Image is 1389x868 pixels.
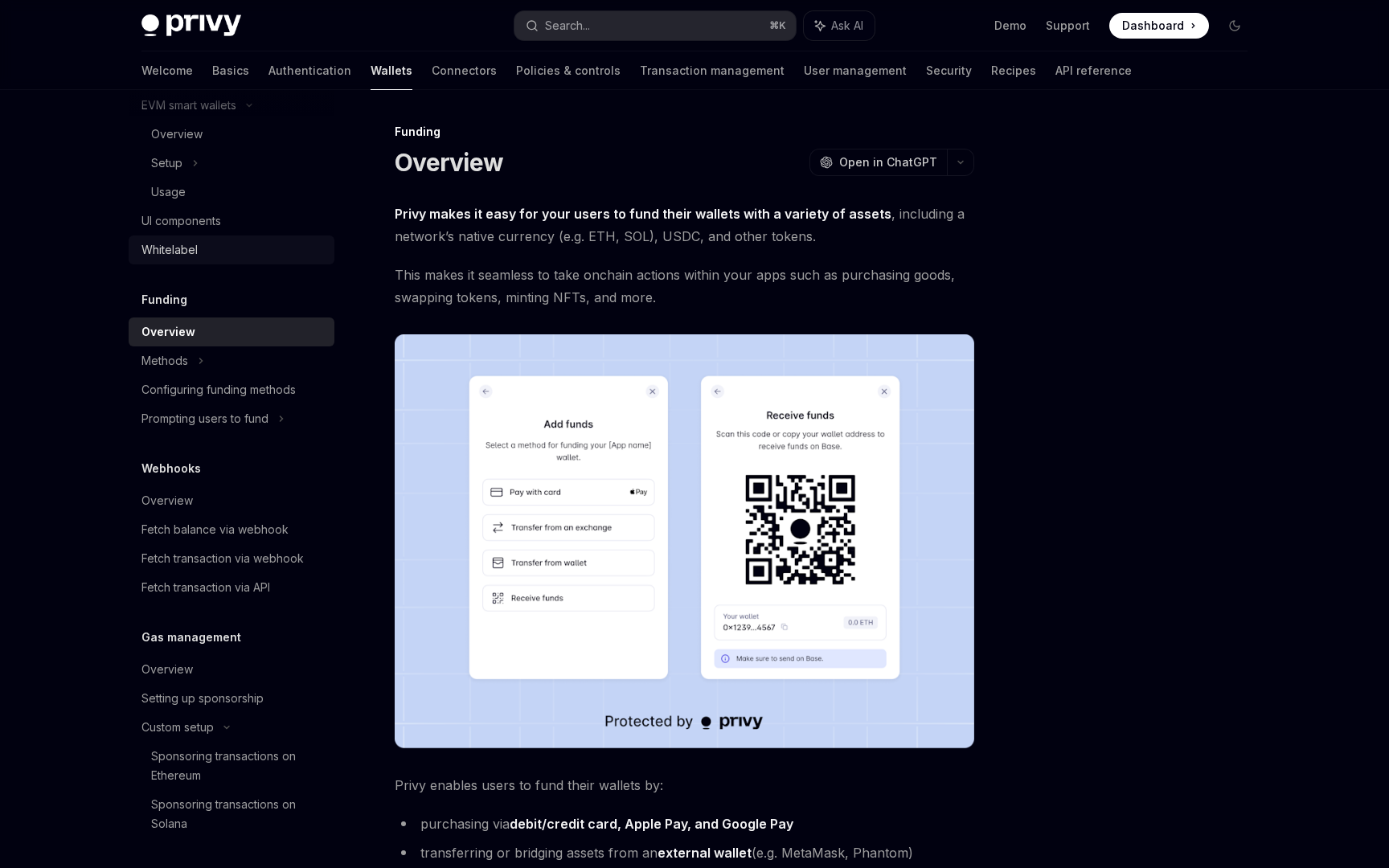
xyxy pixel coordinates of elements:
[514,11,796,40] button: Search...⌘K
[994,18,1026,34] a: Demo
[141,491,193,510] div: Overview
[129,120,334,149] a: Overview
[1222,13,1248,39] button: Toggle dark mode
[658,845,752,862] a: external wallet
[432,51,497,90] a: Connectors
[141,578,270,597] div: Fetch transaction via API
[804,11,875,40] button: Ask AI
[141,51,193,90] a: Welcome
[395,206,891,222] strong: Privy makes it easy for your users to fund their wallets with a variety of assets
[658,845,752,861] strong: external wallet
[926,51,972,90] a: Security
[831,18,863,34] span: Ask AI
[141,520,289,539] div: Fetch balance via webhook
[395,203,974,248] span: , including a network’s native currency (e.g. ETH, SOL), USDC, and other tokens.
[141,689,264,708] div: Setting up sponsorship
[395,813,974,835] li: purchasing via
[141,718,214,737] div: Custom setup
[129,375,334,404] a: Configuring funding methods
[395,334,974,748] img: images/Funding.png
[769,19,786,32] span: ⌘ K
[640,51,785,90] a: Transaction management
[141,409,268,428] div: Prompting users to fund
[129,178,334,207] a: Usage
[151,747,325,785] div: Sponsoring transactions on Ethereum
[395,774,974,796] span: Privy enables users to fund their wallets by:
[510,816,793,833] a: debit/credit card, Apple Pay, and Google Pay
[839,154,937,170] span: Open in ChatGPT
[141,549,304,568] div: Fetch transaction via webhook
[141,660,193,679] div: Overview
[129,486,334,515] a: Overview
[212,51,249,90] a: Basics
[268,51,351,90] a: Authentication
[1055,51,1132,90] a: API reference
[141,290,187,309] h5: Funding
[141,322,195,342] div: Overview
[395,148,503,177] h1: Overview
[141,459,201,478] h5: Webhooks
[151,795,325,833] div: Sponsoring transactions on Solana
[141,14,241,37] img: dark logo
[129,235,334,264] a: Whitelabel
[141,380,296,399] div: Configuring funding methods
[991,51,1036,90] a: Recipes
[395,264,974,309] span: This makes it seamless to take onchain actions within your apps such as purchasing goods, swappin...
[129,655,334,684] a: Overview
[129,742,334,790] a: Sponsoring transactions on Ethereum
[1122,18,1184,34] span: Dashboard
[545,16,590,35] div: Search...
[129,684,334,713] a: Setting up sponsorship
[809,149,947,176] button: Open in ChatGPT
[804,51,907,90] a: User management
[129,317,334,346] a: Overview
[395,841,974,864] li: transferring or bridging assets from an (e.g. MetaMask, Phantom)
[129,207,334,235] a: UI components
[129,544,334,573] a: Fetch transaction via webhook
[395,124,974,140] div: Funding
[510,816,793,832] strong: debit/credit card, Apple Pay, and Google Pay
[141,628,241,647] h5: Gas management
[129,573,334,602] a: Fetch transaction via API
[151,182,186,202] div: Usage
[371,51,412,90] a: Wallets
[129,790,334,838] a: Sponsoring transactions on Solana
[1046,18,1090,34] a: Support
[141,240,198,260] div: Whitelabel
[129,515,334,544] a: Fetch balance via webhook
[141,351,188,371] div: Methods
[516,51,621,90] a: Policies & controls
[1109,13,1209,39] a: Dashboard
[141,211,221,231] div: UI components
[151,125,203,144] div: Overview
[151,154,182,173] div: Setup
